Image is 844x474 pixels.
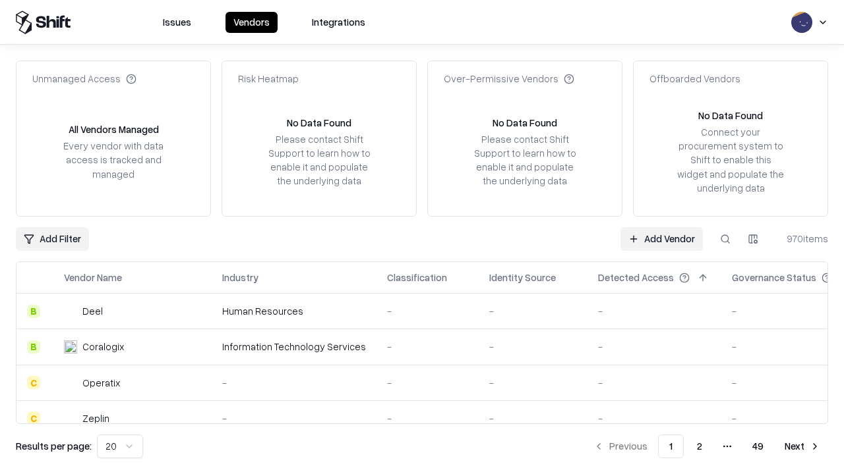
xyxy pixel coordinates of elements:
div: No Data Found [493,116,557,130]
div: Connect your procurement system to Shift to enable this widget and populate the underlying data [676,125,785,195]
img: Deel [64,305,77,318]
div: - [489,376,577,390]
button: Issues [155,12,199,33]
img: Operatix [64,376,77,389]
div: All Vendors Managed [69,122,159,136]
div: Information Technology Services [222,340,366,354]
div: - [387,304,468,318]
button: 2 [686,434,713,458]
p: Results per page: [16,439,92,453]
div: - [598,304,711,318]
div: Please contact Shift Support to learn how to enable it and populate the underlying data [470,132,580,188]
button: Add Filter [16,227,89,251]
div: - [598,340,711,354]
div: Please contact Shift Support to learn how to enable it and populate the underlying data [264,132,374,188]
div: Over-Permissive Vendors [444,72,574,86]
div: B [27,305,40,318]
div: Deel [82,304,103,318]
div: Risk Heatmap [238,72,299,86]
div: No Data Found [698,109,763,122]
button: 1 [658,434,684,458]
div: No Data Found [287,116,351,130]
div: - [489,304,577,318]
button: Vendors [226,12,278,33]
div: Classification [387,271,447,284]
div: - [387,340,468,354]
button: Next [777,434,828,458]
a: Add Vendor [620,227,703,251]
div: Detected Access [598,271,674,284]
div: Every vendor with data access is tracked and managed [59,139,168,180]
div: Operatix [82,376,120,390]
div: Offboarded Vendors [649,72,740,86]
button: Integrations [304,12,373,33]
div: - [489,340,577,354]
div: C [27,376,40,389]
div: - [598,376,711,390]
div: - [598,411,711,425]
img: Coralogix [64,340,77,354]
div: Unmanaged Access [32,72,136,86]
div: Human Resources [222,304,366,318]
div: - [387,411,468,425]
div: B [27,340,40,354]
div: - [222,411,366,425]
div: Zeplin [82,411,109,425]
div: 970 items [775,232,828,246]
div: - [387,376,468,390]
nav: pagination [586,434,828,458]
div: Coralogix [82,340,124,354]
div: Vendor Name [64,271,122,284]
div: Identity Source [489,271,556,284]
div: Governance Status [732,271,816,284]
div: - [489,411,577,425]
button: 49 [742,434,774,458]
div: - [222,376,366,390]
div: Industry [222,271,258,284]
div: C [27,411,40,425]
img: Zeplin [64,411,77,425]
